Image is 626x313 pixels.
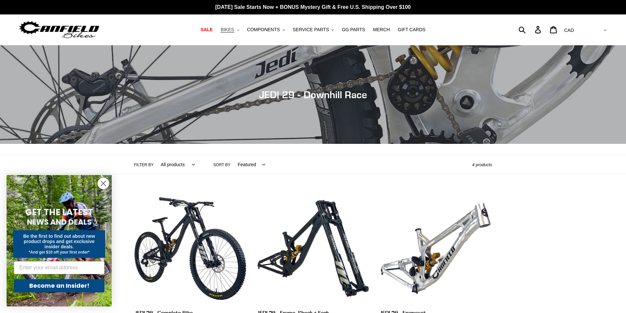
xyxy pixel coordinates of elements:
[98,178,109,189] button: Close dialog
[342,27,365,33] span: GG PARTS
[18,19,100,40] img: Canfield Bikes
[247,27,280,33] span: COMPONENTS
[220,27,234,33] span: BIKES
[244,25,288,34] button: COMPONENTS
[197,25,216,34] a: SALE
[29,250,89,255] span: *And get $10 off your first order*
[293,27,329,33] span: SERVICE PARTS
[259,89,367,101] span: JEDI 29 - Downhill Race
[290,25,337,34] button: SERVICE PARTS
[398,27,426,33] span: GIFT CARDS
[23,234,95,249] span: Be the first to find out about new product drops and get exclusive insider deals.
[14,261,104,274] input: Enter your email address
[373,27,390,33] span: MERCH
[14,279,104,292] button: Become an Insider!
[217,25,242,34] button: BIKES
[522,22,539,37] input: Search
[213,162,230,168] label: Sort by
[472,162,492,167] span: 4 products
[200,27,213,33] span: SALE
[370,25,393,34] a: MERCH
[25,206,93,218] span: GET THE LATEST
[394,25,429,34] a: GIFT CARDS
[338,25,368,34] a: GG PARTS
[134,162,154,168] label: Filter by
[27,217,92,227] span: NEWS AND DEALS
